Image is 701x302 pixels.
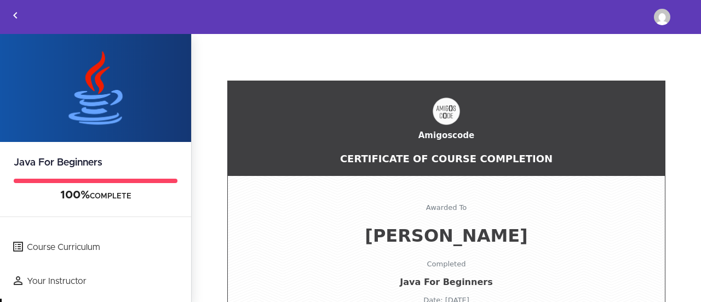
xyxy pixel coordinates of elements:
span: Certificate Of Course Completion [250,153,643,164]
a: Back to courses [1,1,30,32]
span: Completed [233,260,659,268]
span: Amigoscode [250,130,643,140]
span: 100% [60,190,90,201]
img: nithyasribefocus@gmail.com [654,9,670,25]
a: Your Instructor [2,265,191,298]
span: Awarded To [233,203,659,212]
img: jCQmAMMkSOsr5yAWTSLU_amigoscode.png [433,98,460,125]
span: Java For Beginners [233,277,659,287]
span: [PERSON_NAME] [233,225,659,246]
svg: Back to courses [9,9,22,22]
a: Course Curriculum [2,231,191,264]
div: COMPLETE [14,189,177,203]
